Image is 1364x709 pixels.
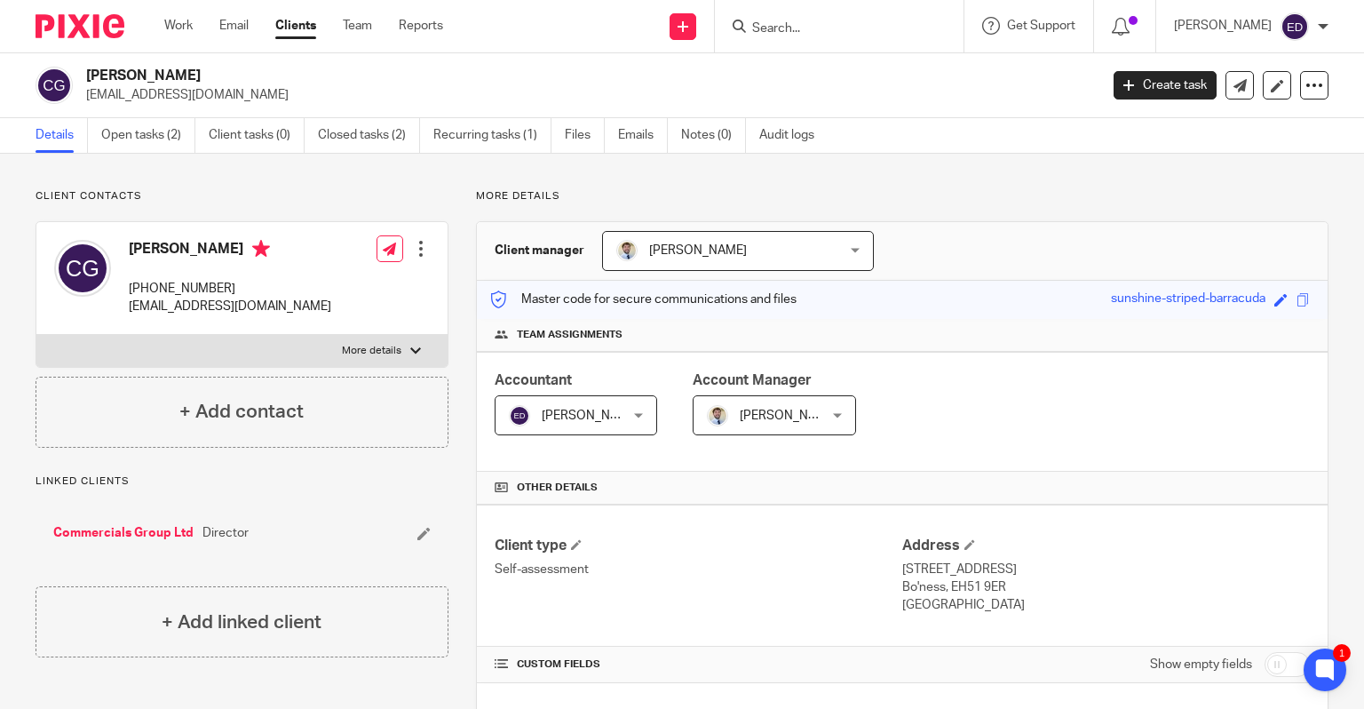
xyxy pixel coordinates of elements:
a: Reports [399,17,443,35]
a: Audit logs [759,118,828,153]
span: Other details [517,481,598,495]
p: [STREET_ADDRESS] [902,561,1310,578]
a: Clients [275,17,316,35]
p: [EMAIL_ADDRESS][DOMAIN_NAME] [86,86,1087,104]
img: 1693835698283.jfif [616,240,638,261]
p: [EMAIL_ADDRESS][DOMAIN_NAME] [129,298,331,315]
span: [PERSON_NAME] [740,410,837,422]
a: Emails [618,118,668,153]
a: Closed tasks (2) [318,118,420,153]
img: 1693835698283.jfif [707,405,728,426]
span: Accountant [495,373,572,387]
i: Primary [252,240,270,258]
span: Get Support [1007,20,1075,32]
a: Files [565,118,605,153]
a: Client tasks (0) [209,118,305,153]
h4: + Add linked client [162,609,321,636]
span: [PERSON_NAME] [542,410,639,422]
a: Open tasks (2) [101,118,195,153]
img: svg%3E [36,67,73,104]
input: Search [750,21,910,37]
p: More details [342,344,401,358]
a: Team [343,17,372,35]
span: Account Manager [693,373,812,387]
a: Create task [1114,71,1217,100]
a: Details [36,118,88,153]
h4: Address [902,537,1310,555]
img: svg%3E [1281,12,1309,41]
img: svg%3E [509,405,530,426]
img: svg%3E [54,240,111,297]
span: [PERSON_NAME] [649,244,747,257]
p: [PERSON_NAME] [1174,17,1272,35]
h4: + Add contact [179,398,304,426]
a: Work [164,17,193,35]
h4: [PERSON_NAME] [129,240,331,262]
div: sunshine-striped-barracuda [1111,290,1265,310]
a: Commercials Group Ltd [53,524,194,542]
p: [PHONE_NUMBER] [129,280,331,298]
a: Recurring tasks (1) [433,118,551,153]
label: Show empty fields [1150,656,1252,673]
p: More details [476,189,1328,203]
span: Team assignments [517,328,623,342]
p: Bo'ness, EH51 9ER [902,578,1310,596]
p: Linked clients [36,474,448,489]
p: [GEOGRAPHIC_DATA] [902,596,1310,614]
h3: Client manager [495,242,584,259]
span: Director [202,524,249,542]
p: Client contacts [36,189,448,203]
p: Master code for secure communications and files [490,291,797,308]
img: Pixie [36,14,124,38]
a: Notes (0) [681,118,746,153]
h4: Client type [495,537,902,555]
p: Self-assessment [495,561,902,578]
a: Email [219,17,249,35]
h2: [PERSON_NAME] [86,67,887,85]
h4: CUSTOM FIELDS [495,657,902,672]
div: 1 [1333,644,1351,662]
